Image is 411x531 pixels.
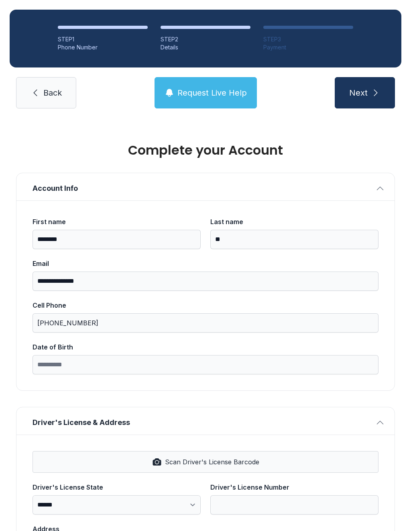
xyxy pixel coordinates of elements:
div: First name [33,217,201,227]
div: STEP 2 [161,35,250,43]
div: Payment [263,43,353,51]
div: STEP 3 [263,35,353,43]
h1: Complete your Account [16,144,395,157]
input: Driver's License Number [210,495,378,515]
span: Back [43,87,62,98]
div: Details [161,43,250,51]
input: Last name [210,230,378,249]
span: Scan Driver's License Barcode [165,457,259,467]
input: Date of Birth [33,355,378,374]
div: STEP 1 [58,35,148,43]
div: Last name [210,217,378,227]
input: First name [33,230,201,249]
button: Account Info [16,173,395,200]
div: Driver's License Number [210,482,378,492]
select: Driver's License State [33,495,201,515]
div: Cell Phone [33,300,378,310]
div: Driver's License State [33,482,201,492]
div: Phone Number [58,43,148,51]
span: Account Info [33,183,372,194]
span: Request Live Help [177,87,247,98]
div: Date of Birth [33,342,378,352]
input: Cell Phone [33,313,378,333]
span: Next [349,87,368,98]
button: Driver's License & Address [16,407,395,435]
input: Email [33,272,378,291]
div: Email [33,259,378,268]
span: Driver's License & Address [33,417,372,428]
